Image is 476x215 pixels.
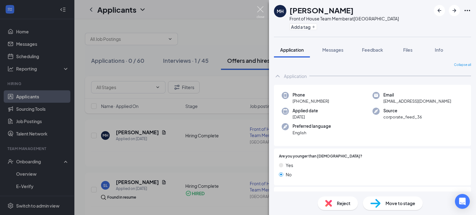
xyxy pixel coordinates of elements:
div: Application [284,73,307,79]
button: ArrowLeftNew [434,5,445,16]
span: Applied date [293,108,318,114]
span: Feedback [362,47,383,53]
svg: ChevronUp [274,72,281,80]
span: Preferred language [293,123,331,129]
div: MH [277,8,284,14]
button: ArrowRight [449,5,460,16]
span: [PHONE_NUMBER] [293,98,329,104]
span: Reject [337,200,350,207]
span: Collapse all [454,62,471,67]
span: Phone [293,92,329,98]
span: Files [403,47,412,53]
span: [DATE] [293,114,318,120]
svg: Ellipses [464,7,471,14]
span: Source [383,108,422,114]
span: Yes [286,162,293,169]
span: Move to stage [386,200,415,207]
span: Are you younger than [DEMOGRAPHIC_DATA]? [279,153,362,159]
span: Application [280,47,304,53]
span: English [293,130,331,136]
span: No [286,171,292,178]
span: Info [435,47,443,53]
span: corporate_feed_36 [383,114,422,120]
span: Messages [322,47,343,53]
h1: [PERSON_NAME] [289,5,354,15]
svg: ArrowLeftNew [436,7,443,14]
svg: Plus [312,25,315,29]
span: [EMAIL_ADDRESS][DOMAIN_NAME] [383,98,451,104]
div: Open Intercom Messenger [455,194,470,209]
div: Front of House Team Member at [GEOGRAPHIC_DATA] [289,15,399,22]
svg: ArrowRight [451,7,458,14]
button: PlusAdd a tag [289,24,317,30]
span: Email [383,92,451,98]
